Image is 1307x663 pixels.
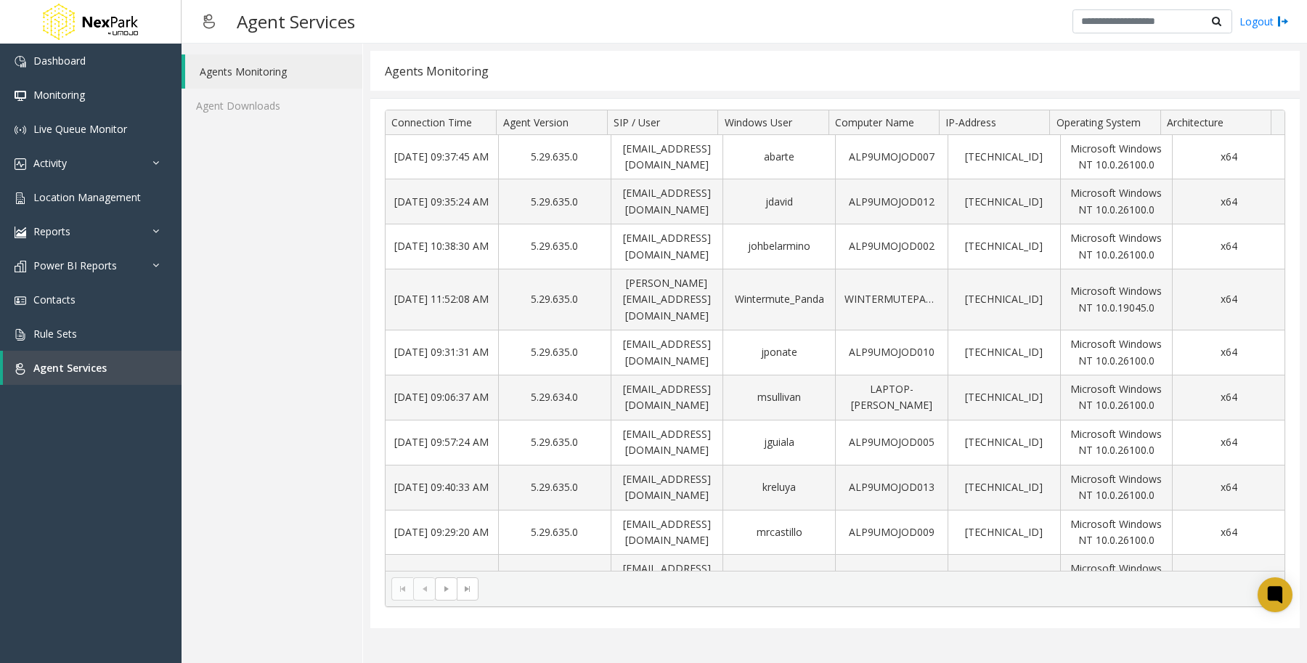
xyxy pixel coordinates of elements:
[33,361,107,375] span: Agent Services
[185,54,362,89] a: Agents Monitoring
[948,511,1060,556] td: [TECHNICAL_ID]
[1060,135,1173,180] td: Microsoft Windows NT 10.0.26100.0
[386,420,498,465] td: [DATE] 09:57:24 AM
[1060,511,1173,556] td: Microsoft Windows NT 10.0.26100.0
[1060,269,1173,330] td: Microsoft Windows NT 10.0.19045.0
[722,269,835,330] td: Wintermute_Panda
[33,122,127,136] span: Live Queue Monitor
[498,511,611,556] td: 5.29.635.0
[33,156,67,170] span: Activity
[498,330,611,375] td: 5.29.635.0
[1172,465,1284,511] td: x64
[1172,511,1284,556] td: x64
[722,179,835,224] td: jdavid
[386,330,498,375] td: [DATE] 09:31:31 AM
[835,179,948,224] td: ALP9UMOJOD012
[15,158,26,170] img: 'icon'
[1172,269,1284,330] td: x64
[498,420,611,465] td: 5.29.635.0
[611,135,723,180] td: [EMAIL_ADDRESS][DOMAIN_NAME]
[725,115,792,129] span: Windows User
[386,135,498,180] td: [DATE] 09:37:45 AM
[835,555,948,600] td: ALP9UMOJOD011
[15,295,26,306] img: 'icon'
[722,135,835,180] td: abarte
[722,375,835,420] td: msullivan
[385,62,489,81] div: Agents Monitoring
[1172,375,1284,420] td: x64
[835,465,948,511] td: ALP9UMOJOD013
[835,420,948,465] td: ALP9UMOJOD005
[722,420,835,465] td: jguiala
[948,224,1060,269] td: [TECHNICAL_ID]
[1172,330,1284,375] td: x64
[1172,420,1284,465] td: x64
[948,465,1060,511] td: [TECHNICAL_ID]
[33,54,86,68] span: Dashboard
[1056,115,1141,129] span: Operating System
[722,465,835,511] td: kreluya
[503,115,569,129] span: Agent Version
[33,224,70,238] span: Reports
[1060,465,1173,511] td: Microsoft Windows NT 10.0.26100.0
[722,511,835,556] td: mrcastillo
[611,269,723,330] td: [PERSON_NAME][EMAIL_ADDRESS][DOMAIN_NAME]
[435,577,457,601] span: Go to the next page
[33,293,76,306] span: Contacts
[386,269,498,330] td: [DATE] 11:52:08 AM
[1172,135,1284,180] td: x64
[15,192,26,204] img: 'icon'
[498,375,611,420] td: 5.29.634.0
[441,583,452,595] span: Go to the next page
[722,555,835,600] td: resun
[835,224,948,269] td: ALP9UMOJOD002
[1167,115,1223,129] span: Architecture
[835,330,948,375] td: ALP9UMOJOD010
[948,179,1060,224] td: [TECHNICAL_ID]
[15,329,26,341] img: 'icon'
[835,135,948,180] td: ALP9UMOJOD007
[611,511,723,556] td: [EMAIL_ADDRESS][DOMAIN_NAME]
[15,261,26,272] img: 'icon'
[948,375,1060,420] td: [TECHNICAL_ID]
[33,190,141,204] span: Location Management
[1239,14,1289,29] a: Logout
[229,4,362,39] h3: Agent Services
[15,56,26,68] img: 'icon'
[1060,224,1173,269] td: Microsoft Windows NT 10.0.26100.0
[182,89,362,123] a: Agent Downloads
[3,351,182,385] a: Agent Services
[611,420,723,465] td: [EMAIL_ADDRESS][DOMAIN_NAME]
[948,135,1060,180] td: [TECHNICAL_ID]
[1277,14,1289,29] img: logout
[498,269,611,330] td: 5.29.635.0
[1060,179,1173,224] td: Microsoft Windows NT 10.0.26100.0
[498,135,611,180] td: 5.29.635.0
[33,88,85,102] span: Monitoring
[33,327,77,341] span: Rule Sets
[386,110,1284,571] div: Data table
[835,269,948,330] td: WINTERMUTEPANDA
[948,269,1060,330] td: [TECHNICAL_ID]
[611,555,723,600] td: [EMAIL_ADDRESS][DOMAIN_NAME]
[611,224,723,269] td: [EMAIL_ADDRESS][DOMAIN_NAME]
[386,555,498,600] td: [DATE] 09:38:51 AM
[611,330,723,375] td: [EMAIL_ADDRESS][DOMAIN_NAME]
[1172,224,1284,269] td: x64
[1060,375,1173,420] td: Microsoft Windows NT 10.0.26100.0
[498,465,611,511] td: 5.29.635.0
[15,90,26,102] img: 'icon'
[1060,330,1173,375] td: Microsoft Windows NT 10.0.26100.0
[722,330,835,375] td: jponate
[1172,179,1284,224] td: x64
[1060,555,1173,600] td: Microsoft Windows NT 10.0.26100.0
[611,375,723,420] td: [EMAIL_ADDRESS][DOMAIN_NAME]
[386,465,498,511] td: [DATE] 09:40:33 AM
[945,115,996,129] span: IP-Address
[1060,420,1173,465] td: Microsoft Windows NT 10.0.26100.0
[835,375,948,420] td: LAPTOP-[PERSON_NAME]
[15,124,26,136] img: 'icon'
[386,511,498,556] td: [DATE] 09:29:20 AM
[15,227,26,238] img: 'icon'
[196,4,222,39] img: pageIcon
